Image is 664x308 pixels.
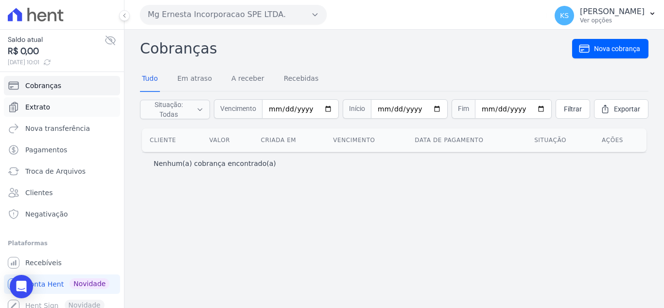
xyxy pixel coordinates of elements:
[4,119,120,138] a: Nova transferência
[594,128,647,152] th: Ações
[10,275,33,298] div: Open Intercom Messenger
[25,166,86,176] span: Troca de Arquivos
[253,128,325,152] th: Criada em
[25,209,68,219] span: Negativação
[4,97,120,117] a: Extrato
[25,102,50,112] span: Extrato
[25,258,62,268] span: Recebíveis
[407,128,526,152] th: Data de pagamento
[4,140,120,160] a: Pagamentos
[8,45,105,58] span: R$ 0,00
[4,204,120,224] a: Negativação
[343,99,371,119] span: Início
[25,124,90,133] span: Nova transferência
[572,39,648,58] a: Nova cobrança
[580,17,645,24] p: Ver opções
[4,253,120,272] a: Recebíveis
[594,44,640,54] span: Nova cobrança
[140,67,160,92] a: Tudo
[8,58,105,67] span: [DATE] 10:01
[25,145,67,155] span: Pagamentos
[175,67,214,92] a: Em atraso
[4,76,120,95] a: Cobranças
[8,35,105,45] span: Saldo atual
[547,2,664,29] button: KS [PERSON_NAME] Ver opções
[140,5,327,24] button: Mg Ernesta Incorporacao SPE LTDA.
[452,99,475,119] span: Fim
[580,7,645,17] p: [PERSON_NAME]
[25,81,61,91] span: Cobranças
[564,104,582,114] span: Filtrar
[140,100,210,119] button: Situação: Todas
[594,99,648,119] a: Exportar
[614,104,640,114] span: Exportar
[201,128,253,152] th: Valor
[25,279,64,289] span: Conta Hent
[142,128,201,152] th: Cliente
[325,128,407,152] th: Vencimento
[146,100,191,119] span: Situação: Todas
[4,162,120,181] a: Troca de Arquivos
[560,12,569,19] span: KS
[229,67,266,92] a: A receber
[25,188,52,198] span: Clientes
[154,159,276,168] p: Nenhum(a) cobrança encontrado(a)
[214,99,262,119] span: Vencimento
[282,67,321,92] a: Recebidas
[526,128,594,152] th: Situação
[70,278,109,289] span: Novidade
[4,183,120,202] a: Clientes
[140,37,572,59] h2: Cobranças
[556,99,590,119] a: Filtrar
[4,274,120,294] a: Conta Hent Novidade
[8,237,116,249] div: Plataformas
